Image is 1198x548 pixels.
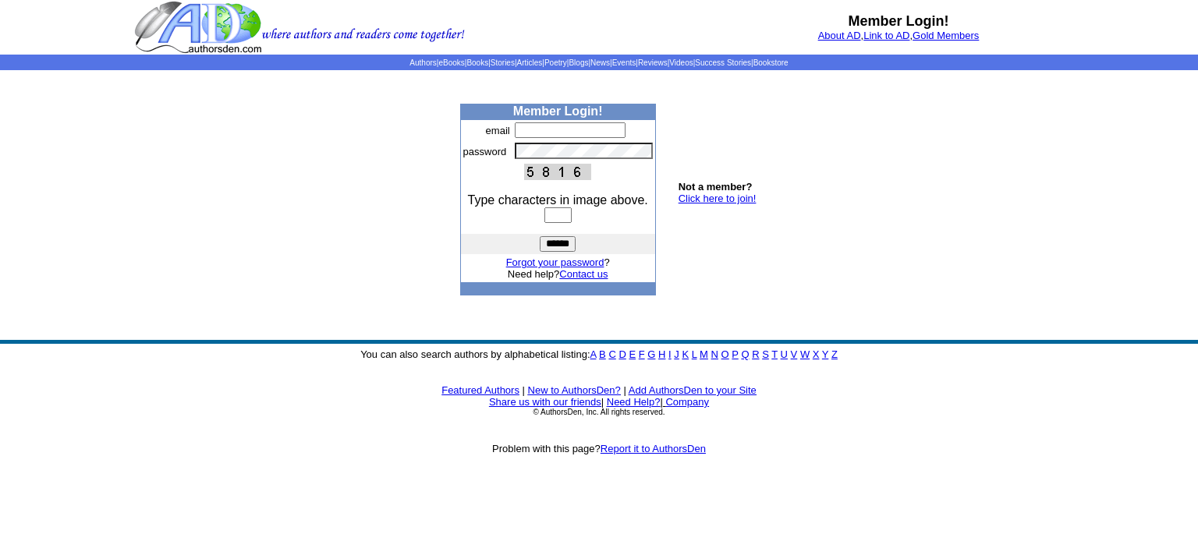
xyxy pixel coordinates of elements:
[360,348,838,360] font: You can also search authors by alphabetical listing:
[660,396,709,408] font: |
[533,408,665,416] font: © AuthorsDen, Inc. All rights reserved.
[590,348,597,360] a: A
[863,30,909,41] a: Link to AD
[682,348,689,360] a: K
[441,384,519,396] a: Featured Authors
[466,58,488,67] a: Books
[791,348,798,360] a: V
[463,146,507,157] font: password
[486,125,510,136] font: email
[762,348,769,360] a: S
[679,193,757,204] a: Click here to join!
[668,348,672,360] a: I
[647,348,655,360] a: G
[544,58,567,67] a: Poetry
[409,58,436,67] a: Authors
[629,348,636,360] a: E
[818,30,861,41] a: About AD
[612,58,636,67] a: Events
[524,164,591,180] img: This Is CAPTCHA Image
[639,348,645,360] a: F
[822,348,828,360] a: Y
[732,348,738,360] a: P
[679,181,753,193] b: Not a member?
[665,396,709,408] a: Company
[771,348,778,360] a: T
[674,348,679,360] a: J
[569,58,588,67] a: Blogs
[721,348,729,360] a: O
[669,58,693,67] a: Videos
[523,384,525,396] font: |
[438,58,464,67] a: eBooks
[753,58,789,67] a: Bookstore
[658,348,665,360] a: H
[608,348,615,360] a: C
[601,443,706,454] a: Report it to AuthorsDen
[700,348,708,360] a: M
[590,58,610,67] a: News
[468,193,648,207] font: Type characters in image above.
[409,58,788,67] span: | | | | | | | | | | | |
[489,396,601,408] a: Share us with our friends
[629,384,757,396] a: Add AuthorsDen to your Site
[506,256,604,268] a: Forgot your password
[559,268,608,280] a: Contact us
[831,348,838,360] a: Z
[711,348,718,360] a: N
[741,348,749,360] a: Q
[506,256,610,268] font: ?
[818,30,980,41] font: , ,
[618,348,626,360] a: D
[638,58,668,67] a: Reviews
[813,348,820,360] a: X
[752,348,759,360] a: R
[517,58,543,67] a: Articles
[781,348,788,360] a: U
[607,396,661,408] a: Need Help?
[695,58,751,67] a: Success Stories
[599,348,606,360] a: B
[492,443,706,454] font: Problem with this page?
[601,396,604,408] font: |
[623,384,626,396] font: |
[528,384,621,396] a: New to AuthorsDen?
[913,30,979,41] a: Gold Members
[849,13,949,29] b: Member Login!
[508,268,608,280] font: Need help?
[692,348,697,360] a: L
[491,58,515,67] a: Stories
[513,104,603,118] b: Member Login!
[800,348,810,360] a: W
